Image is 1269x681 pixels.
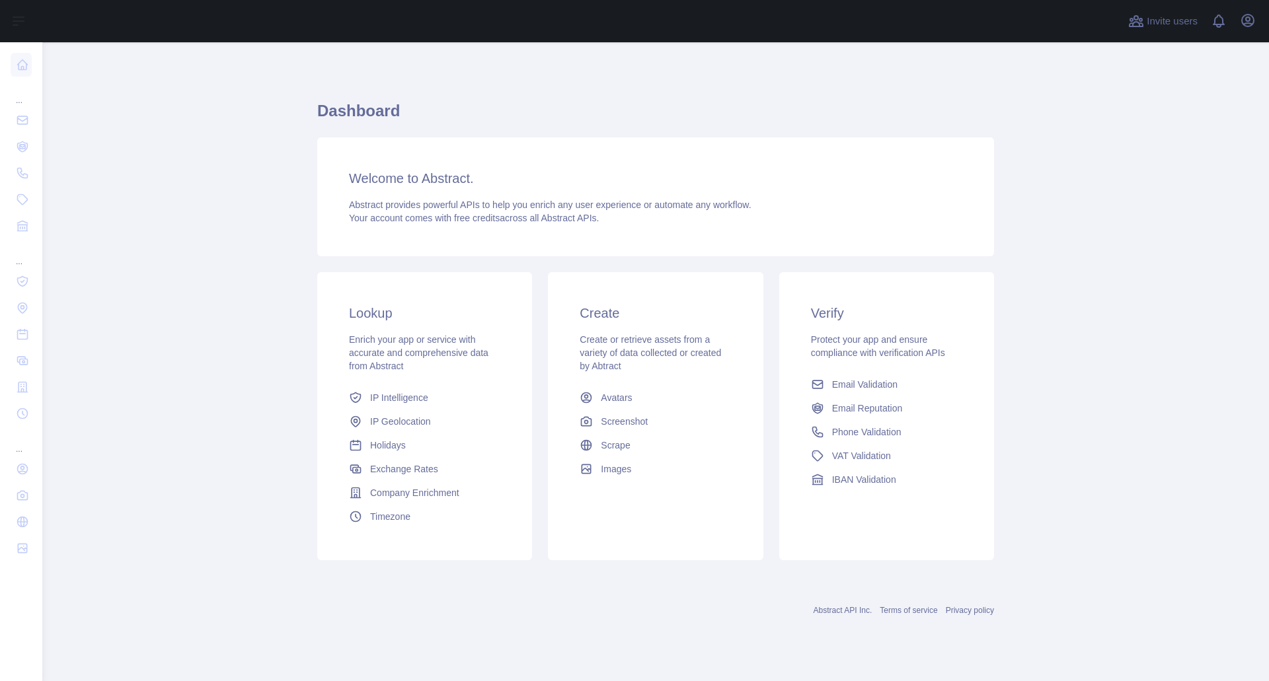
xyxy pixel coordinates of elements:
[601,391,632,404] span: Avatars
[344,386,506,410] a: IP Intelligence
[832,449,891,462] span: VAT Validation
[811,304,962,322] h3: Verify
[580,334,721,371] span: Create or retrieve assets from a variety of data collected or created by Abtract
[370,510,410,523] span: Timezone
[832,473,896,486] span: IBAN Validation
[832,378,898,391] span: Email Validation
[370,391,428,404] span: IP Intelligence
[946,606,994,615] a: Privacy policy
[574,386,736,410] a: Avatars
[344,410,506,433] a: IP Geolocation
[806,373,968,396] a: Email Validation
[349,199,751,210] span: Abstract provides powerful APIs to help you enrich any user experience or automate any workflow.
[814,606,872,615] a: Abstract API Inc.
[454,213,500,223] span: free credits
[832,402,903,415] span: Email Reputation
[806,468,968,491] a: IBAN Validation
[574,457,736,481] a: Images
[1126,11,1200,32] button: Invite users
[344,457,506,481] a: Exchange Rates
[806,396,968,420] a: Email Reputation
[344,481,506,505] a: Company Enrichment
[601,439,630,452] span: Scrape
[349,304,500,322] h3: Lookup
[880,606,937,615] a: Terms of service
[1147,14,1198,29] span: Invite users
[601,462,631,476] span: Images
[832,425,902,439] span: Phone Validation
[806,420,968,444] a: Phone Validation
[806,444,968,468] a: VAT Validation
[601,415,648,428] span: Screenshot
[317,100,994,132] h1: Dashboard
[344,433,506,457] a: Holidays
[574,433,736,457] a: Scrape
[349,334,488,371] span: Enrich your app or service with accurate and comprehensive data from Abstract
[811,334,945,358] span: Protect your app and ensure compliance with verification APIs
[574,410,736,433] a: Screenshot
[349,169,962,188] h3: Welcome to Abstract.
[349,213,599,223] span: Your account comes with across all Abstract APIs.
[370,415,431,428] span: IP Geolocation
[11,79,32,106] div: ...
[370,439,406,452] span: Holidays
[580,304,731,322] h3: Create
[11,428,32,454] div: ...
[370,486,459,499] span: Company Enrichment
[344,505,506,528] a: Timezone
[11,240,32,267] div: ...
[370,462,438,476] span: Exchange Rates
